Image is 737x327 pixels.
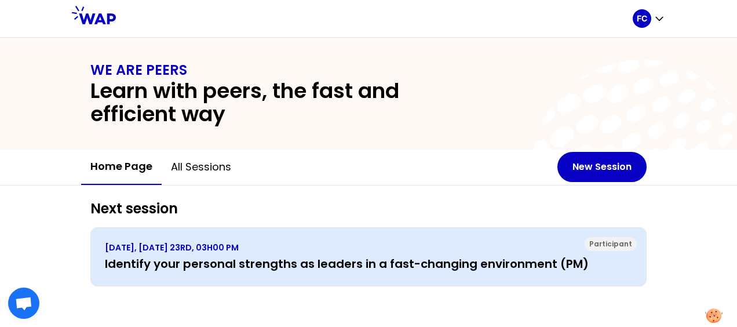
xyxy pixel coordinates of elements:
button: All sessions [162,150,240,184]
button: New Session [557,152,647,182]
div: Participant [585,237,637,251]
h2: Learn with peers, the fast and efficient way [90,79,480,126]
p: [DATE], [DATE] 23RD, 03H00 PM [105,242,632,253]
a: [DATE], [DATE] 23RD, 03H00 PMIdentify your personal strengths as leaders in a fast-changing envir... [105,242,632,272]
div: Ouvrir le chat [8,288,39,319]
h1: WE ARE PEERS [90,61,647,79]
button: Home page [81,149,162,185]
p: FC [637,13,647,24]
h2: Next session [90,199,647,218]
h3: Identify your personal strengths as leaders in a fast-changing environment (PM) [105,256,632,272]
button: FC [633,9,665,28]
